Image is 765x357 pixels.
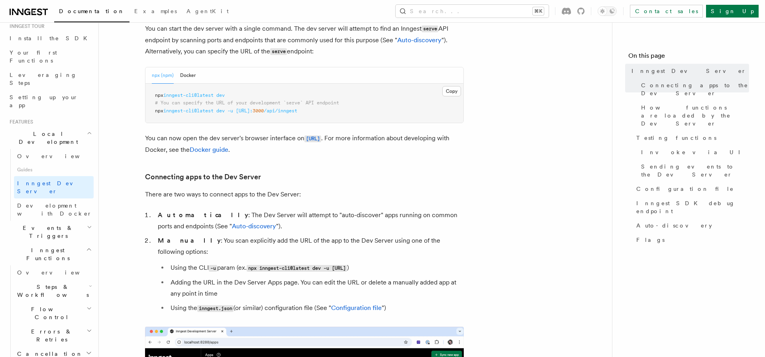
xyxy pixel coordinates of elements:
button: Search...⌘K [396,5,549,18]
a: Overview [14,149,94,163]
span: npx [155,108,163,114]
a: Inngest Dev Server [628,64,749,78]
a: Invoke via UI [638,145,749,159]
kbd: ⌘K [533,7,544,15]
a: Contact sales [630,5,703,18]
span: Sending events to the Dev Server [641,163,749,178]
span: Overview [17,269,99,276]
a: Flags [633,233,749,247]
a: Install the SDK [6,31,94,45]
a: Auto-discovery [232,222,276,230]
p: You can start the dev server with a single command. The dev server will attempt to find an Innges... [145,23,464,57]
span: Steps & Workflows [14,283,89,299]
span: dev [216,108,225,114]
span: Inngest SDK debug endpoint [636,199,749,215]
span: Flow Control [14,305,86,321]
span: npx [155,92,163,98]
a: Docker guide [190,146,228,153]
li: Using the (or similar) configuration file (See " ") [168,302,464,314]
a: [URL] [304,134,321,142]
span: Guides [14,163,94,176]
h4: On this page [628,51,749,64]
span: Inngest Dev Server [17,180,85,194]
span: Leveraging Steps [10,72,77,86]
a: Your first Functions [6,45,94,68]
span: Flags [636,236,665,244]
span: Testing functions [636,134,716,142]
span: Development with Docker [17,202,92,217]
span: inngest-cli@latest [163,108,214,114]
span: Auto-discovery [636,222,712,229]
span: Documentation [59,8,125,14]
span: Features [6,119,33,125]
li: Adding the URL in the Dev Server Apps page. You can edit the URL or delete a manually added app a... [168,277,464,299]
a: Inngest Dev Server [14,176,94,198]
span: Events & Triggers [6,224,87,240]
a: Connecting apps to the Dev Server [145,171,261,182]
span: inngest-cli@latest [163,92,214,98]
span: How functions are loaded by the Dev Server [641,104,749,127]
a: Auto-discovery [633,218,749,233]
span: Examples [134,8,177,14]
span: Overview [17,153,99,159]
p: You can now open the dev server's browser interface on . For more information about developing wi... [145,133,464,155]
button: Copy [442,86,461,96]
code: [URL] [304,135,321,142]
code: -u [209,265,217,272]
code: serve [422,25,438,32]
a: Sign Up [706,5,759,18]
span: Local Development [6,130,87,146]
code: npx inngest-cli@latest dev -u [URL] [247,265,347,272]
button: Errors & Retries [14,324,94,347]
a: Configuration file [633,182,749,196]
span: Connecting apps to the Dev Server [641,81,749,97]
button: Steps & Workflows [14,280,94,302]
span: AgentKit [186,8,229,14]
span: Errors & Retries [14,328,86,343]
div: Local Development [6,149,94,221]
span: Inngest tour [6,23,45,29]
span: [URL]: [236,108,253,114]
a: Inngest SDK debug endpoint [633,196,749,218]
li: : You scan explicitly add the URL of the app to the Dev Server using one of the following options: [155,235,464,314]
span: dev [216,92,225,98]
strong: Manually [158,237,221,244]
span: Install the SDK [10,35,92,41]
button: npx (npm) [152,67,174,84]
p: There are two ways to connect apps to the Dev Server: [145,189,464,200]
span: Inngest Dev Server [632,67,746,75]
span: 3000 [253,108,264,114]
span: # You can specify the URL of your development `serve` API endpoint [155,100,339,106]
span: -u [228,108,233,114]
a: Overview [14,265,94,280]
a: Setting up your app [6,90,94,112]
li: Using the CLI param (ex. ) [168,262,464,274]
a: Configuration file [331,304,382,312]
code: serve [270,48,287,55]
a: Testing functions [633,131,749,145]
li: : The Dev Server will attempt to "auto-discover" apps running on common ports and endpoints (See ... [155,210,464,232]
a: Examples [129,2,182,22]
span: Your first Functions [10,49,57,64]
a: Connecting apps to the Dev Server [638,78,749,100]
a: AgentKit [182,2,233,22]
a: Leveraging Steps [6,68,94,90]
a: Documentation [54,2,129,22]
a: Development with Docker [14,198,94,221]
button: Local Development [6,127,94,149]
button: Toggle dark mode [598,6,617,16]
span: Inngest Functions [6,246,86,262]
button: Events & Triggers [6,221,94,243]
span: /api/inngest [264,108,297,114]
button: Flow Control [14,302,94,324]
a: Auto-discovery [397,36,441,44]
a: How functions are loaded by the Dev Server [638,100,749,131]
strong: Automatically [158,211,248,219]
a: Sending events to the Dev Server [638,159,749,182]
code: inngest.json [197,305,233,312]
button: Docker [180,67,196,84]
span: Invoke via UI [641,148,747,156]
span: Configuration file [636,185,734,193]
span: Setting up your app [10,94,78,108]
button: Inngest Functions [6,243,94,265]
